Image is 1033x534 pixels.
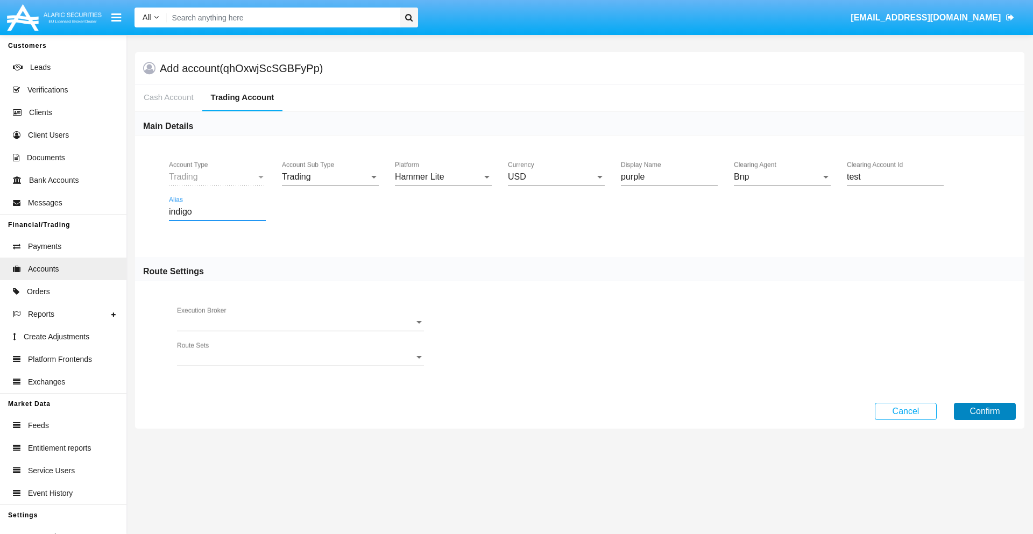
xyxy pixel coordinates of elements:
[851,13,1001,22] span: [EMAIL_ADDRESS][DOMAIN_NAME]
[875,403,937,420] button: Cancel
[395,172,444,181] span: Hammer Lite
[169,172,198,181] span: Trading
[167,8,396,27] input: Search
[143,13,151,22] span: All
[28,130,69,141] span: Client Users
[28,354,92,365] span: Platform Frontends
[177,353,414,362] span: Route Sets
[28,241,61,252] span: Payments
[29,175,79,186] span: Bank Accounts
[29,107,52,118] span: Clients
[28,197,62,209] span: Messages
[27,286,50,297] span: Orders
[28,420,49,431] span: Feeds
[30,62,51,73] span: Leads
[28,488,73,499] span: Event History
[28,264,59,275] span: Accounts
[27,84,68,96] span: Verifications
[508,172,526,181] span: USD
[24,331,89,343] span: Create Adjustments
[282,172,311,181] span: Trading
[28,309,54,320] span: Reports
[28,465,75,476] span: Service Users
[143,120,193,132] h6: Main Details
[734,172,749,181] span: Bnp
[143,266,204,277] h6: Route Settings
[954,403,1016,420] button: Confirm
[846,3,1020,33] a: [EMAIL_ADDRESS][DOMAIN_NAME]
[177,318,414,327] span: Execution Broker
[160,64,323,73] h5: Add account (qhOxwjScSGBFyPp)
[27,152,65,163] span: Documents
[28,376,65,388] span: Exchanges
[5,2,103,33] img: Logo image
[28,443,91,454] span: Entitlement reports
[135,12,167,23] a: All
